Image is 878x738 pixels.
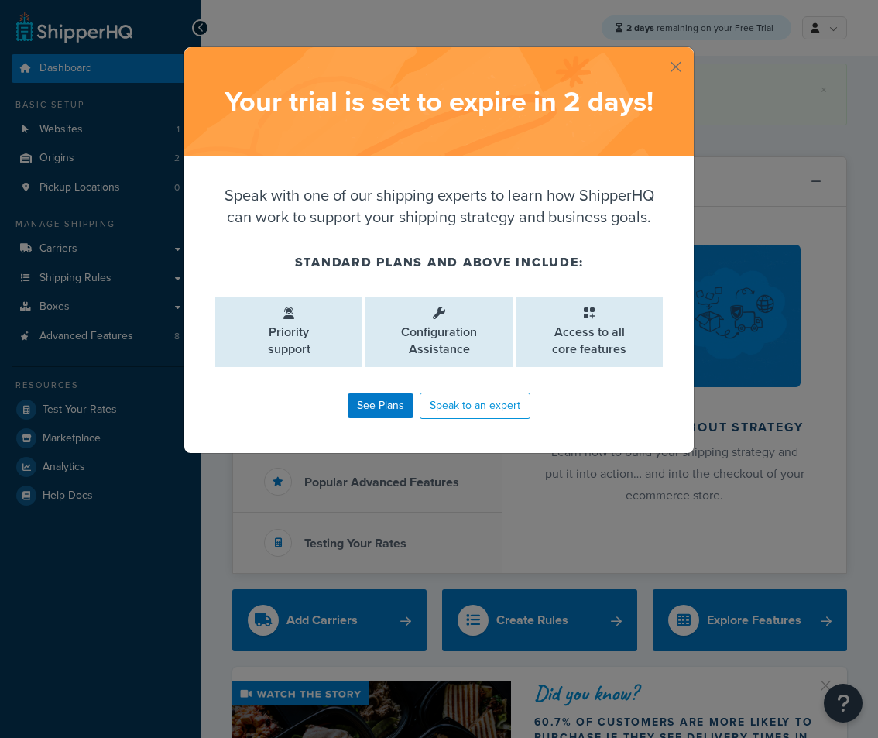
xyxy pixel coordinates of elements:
li: Priority support [215,297,362,367]
p: Speak with one of our shipping experts to learn how ShipperHQ can work to support your shipping s... [215,184,663,228]
li: Access to all core features [516,297,663,367]
a: See Plans [348,393,413,418]
a: Speak to an expert [420,393,530,419]
li: Configuration Assistance [365,297,513,367]
h4: Standard plans and above include: [215,253,663,272]
h2: Your trial is set to expire in 2 days ! [200,86,678,117]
